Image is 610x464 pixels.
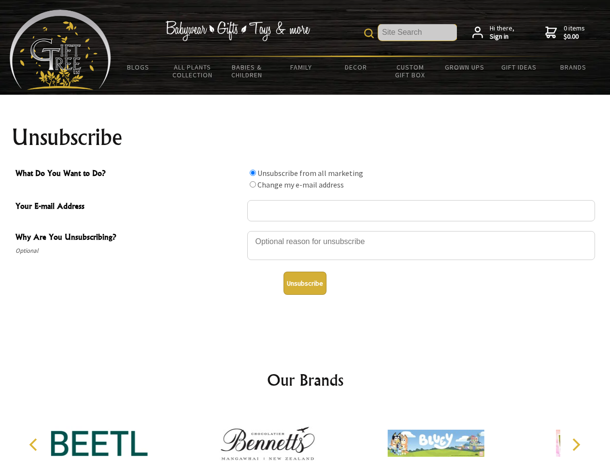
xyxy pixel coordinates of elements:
strong: $0.00 [564,32,585,41]
span: What Do You Want to Do? [15,167,242,181]
a: 0 items$0.00 [545,24,585,41]
strong: Sign in [490,32,514,41]
span: Optional [15,245,242,257]
a: Babies & Children [220,57,274,85]
a: Gift Ideas [492,57,546,77]
span: Your E-mail Address [15,200,242,214]
a: Grown Ups [437,57,492,77]
span: Hi there, [490,24,514,41]
input: What Do You Want to Do? [250,170,256,176]
input: Site Search [378,24,457,41]
a: Brands [546,57,601,77]
img: Babyware - Gifts - Toys and more... [10,10,111,90]
input: Your E-mail Address [247,200,595,221]
input: What Do You Want to Do? [250,181,256,188]
textarea: Why Are You Unsubscribing? [247,231,595,260]
a: All Plants Collection [166,57,220,85]
button: Next [565,434,586,455]
h1: Unsubscribe [12,126,599,149]
label: Change my e-mail address [257,180,344,189]
a: Decor [328,57,383,77]
a: BLOGS [111,57,166,77]
span: Why Are You Unsubscribing? [15,231,242,245]
h2: Our Brands [19,368,591,391]
a: Hi there,Sign in [472,24,514,41]
a: Custom Gift Box [383,57,438,85]
button: Previous [24,434,45,455]
span: 0 items [564,24,585,41]
img: Babywear - Gifts - Toys & more [165,21,310,41]
button: Unsubscribe [284,272,326,295]
a: Family [274,57,329,77]
img: product search [364,29,374,38]
label: Unsubscribe from all marketing [257,168,363,178]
